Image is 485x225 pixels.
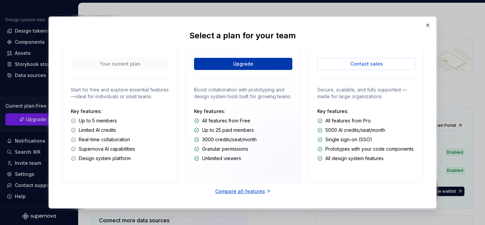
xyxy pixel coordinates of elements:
[233,61,253,67] span: Upgrade
[79,117,117,124] p: Up to 5 members
[202,127,254,134] p: Up to 25 paid members
[79,155,131,162] p: Design system platform
[215,188,271,195] a: Compare all features
[202,117,250,124] p: All features from Free
[325,155,384,162] p: All design system features
[325,127,385,134] p: 5000 AI credits/seat/month
[79,136,130,143] p: Real-time collaboration
[325,146,414,152] p: Prototypes with your code components
[325,136,372,143] p: Single sign-on (SSO)
[202,146,248,152] p: Granular permissions
[194,108,292,115] p: Key features:
[317,86,416,100] p: Secure, scalable, and fully supported — made for large organizations.
[194,58,292,70] button: Upgrade
[325,117,371,124] p: All features from Pro
[189,30,296,41] p: Select a plan for your team
[317,108,416,115] p: Key features:
[71,108,169,115] p: Key features:
[202,155,241,162] p: Unlimited viewers
[79,127,116,134] p: Limited AI credits
[202,136,257,143] p: 3000 credits/seat/month
[350,61,383,67] span: Contact sales
[79,146,135,152] p: Supernova AI capabilities
[71,86,169,100] p: Start for free and explore essential features—ideal for individuals or small teams.
[317,58,416,70] a: Contact sales
[194,86,292,100] p: Boost collaboration with prototyping and design system tools built for growing teams.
